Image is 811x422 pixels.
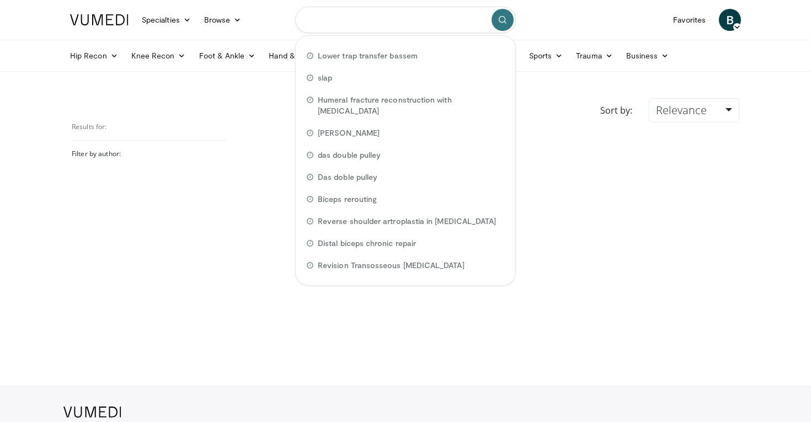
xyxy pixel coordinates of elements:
[318,172,377,183] span: Das doble pulley
[262,45,333,67] a: Hand & Wrist
[295,7,516,33] input: Search topics, interventions
[592,98,641,122] div: Sort by:
[198,9,248,31] a: Browse
[666,9,712,31] a: Favorites
[649,98,739,122] a: Relevance
[318,260,465,271] span: Revision Transosseous [MEDICAL_DATA]
[318,127,380,138] span: [PERSON_NAME]
[72,149,226,158] h3: Filter by author:
[318,94,504,116] span: Humeral fracture reconstruction with [MEDICAL_DATA]
[656,103,707,117] span: Relevance
[719,9,741,31] a: B
[125,45,193,67] a: Knee Recon
[522,45,570,67] a: Sports
[318,216,496,227] span: Reverse shoulder artroplastia in [MEDICAL_DATA]
[63,45,125,67] a: Hip Recon
[318,72,332,83] span: slap
[72,122,226,131] p: Results for:
[135,9,198,31] a: Specialties
[63,407,121,418] img: VuMedi Logo
[318,149,381,161] span: das double pulley
[318,50,418,61] span: Lower trap transfer bassem
[193,45,263,67] a: Foot & Ankle
[318,238,416,249] span: Distal bíceps chronic repair
[620,45,676,67] a: Business
[70,14,129,25] img: VuMedi Logo
[318,194,377,205] span: Bíceps rerouting
[569,45,620,67] a: Trauma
